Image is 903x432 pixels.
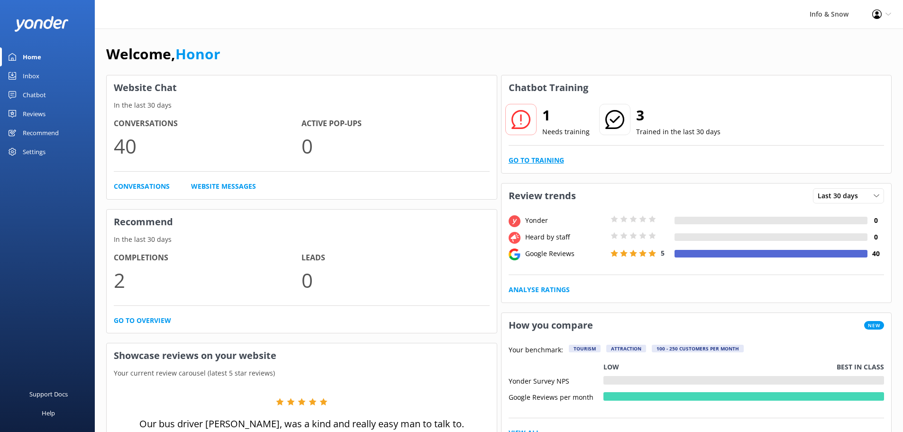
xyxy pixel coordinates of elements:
[661,248,665,257] span: 5
[502,313,600,338] h3: How you compare
[29,385,68,404] div: Support Docs
[652,345,744,352] div: 100 - 250 customers per month
[23,66,39,85] div: Inbox
[114,315,171,326] a: Go to overview
[867,215,884,226] h4: 0
[114,130,301,162] p: 40
[107,100,497,110] p: In the last 30 days
[523,248,608,259] div: Google Reviews
[636,104,721,127] h2: 3
[23,85,46,104] div: Chatbot
[114,252,301,264] h4: Completions
[867,248,884,259] h4: 40
[114,118,301,130] h4: Conversations
[107,75,497,100] h3: Website Chat
[107,368,497,378] p: Your current review carousel (latest 5 star reviews)
[42,404,55,423] div: Help
[301,264,489,296] p: 0
[509,155,564,165] a: Go to Training
[867,232,884,242] h4: 0
[14,16,69,32] img: yonder-white-logo.png
[106,43,220,65] h1: Welcome,
[301,130,489,162] p: 0
[569,345,601,352] div: Tourism
[502,75,595,100] h3: Chatbot Training
[509,345,563,356] p: Your benchmark:
[23,123,59,142] div: Recommend
[23,104,46,123] div: Reviews
[523,232,608,242] div: Heard by staff
[606,345,646,352] div: Attraction
[542,104,590,127] h2: 1
[603,362,619,372] p: Low
[837,362,884,372] p: Best in class
[523,215,608,226] div: Yonder
[107,343,497,368] h3: Showcase reviews on your website
[502,184,583,208] h3: Review trends
[509,285,570,295] a: Analyse Ratings
[107,234,497,245] p: In the last 30 days
[114,181,170,192] a: Conversations
[818,191,864,201] span: Last 30 days
[107,210,497,234] h3: Recommend
[175,44,220,64] a: Honor
[542,127,590,137] p: Needs training
[114,264,301,296] p: 2
[23,47,41,66] div: Home
[301,118,489,130] h4: Active Pop-ups
[636,127,721,137] p: Trained in the last 30 days
[301,252,489,264] h4: Leads
[509,392,603,401] div: Google Reviews per month
[864,321,884,330] span: New
[191,181,256,192] a: Website Messages
[509,376,603,385] div: Yonder Survey NPS
[23,142,46,161] div: Settings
